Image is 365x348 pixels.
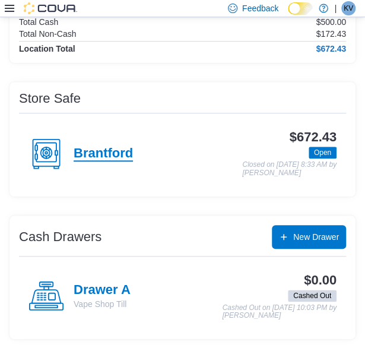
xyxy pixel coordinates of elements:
[344,1,353,15] span: KV
[24,2,77,14] img: Cova
[19,91,81,106] h3: Store Safe
[316,29,346,39] p: $172.43
[288,2,313,15] input: Dark Mode
[334,1,337,15] p: |
[19,44,75,53] h4: Location Total
[74,283,131,298] h4: Drawer A
[19,230,101,244] h3: Cash Drawers
[304,273,337,287] h3: $0.00
[316,17,346,27] p: $500.00
[74,146,133,162] h4: Brantford
[293,290,331,301] span: Cashed Out
[314,147,331,158] span: Open
[272,225,346,249] button: New Drawer
[222,304,337,320] p: Cashed Out on [DATE] 10:03 PM by [PERSON_NAME]
[288,290,337,302] span: Cashed Out
[290,130,337,144] h3: $672.43
[341,1,356,15] div: Kierra Vape
[19,17,58,27] h6: Total Cash
[74,298,131,310] p: Vape Shop Till
[309,147,337,159] span: Open
[242,2,278,14] span: Feedback
[293,231,339,243] span: New Drawer
[242,161,337,177] p: Closed on [DATE] 8:33 AM by [PERSON_NAME]
[316,44,346,53] h4: $672.43
[19,29,77,39] h6: Total Non-Cash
